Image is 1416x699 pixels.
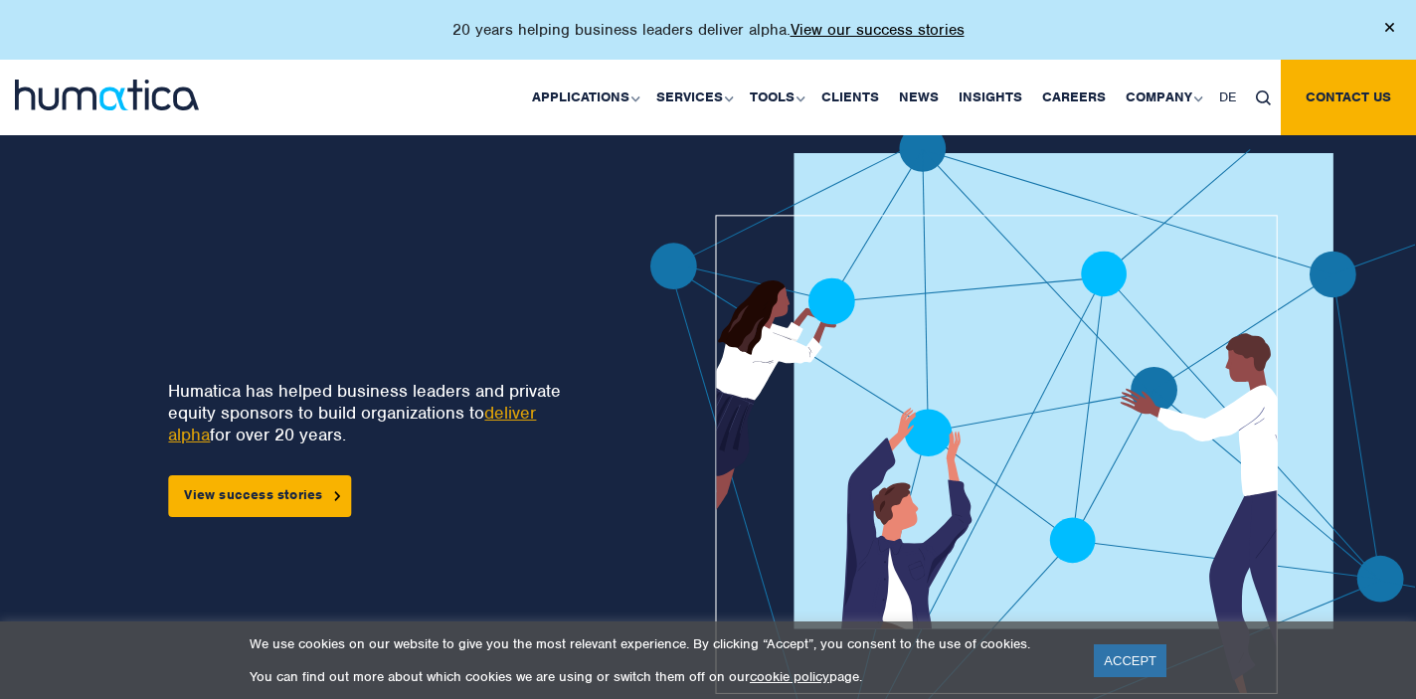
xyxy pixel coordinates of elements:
[1256,90,1271,105] img: search_icon
[646,60,740,135] a: Services
[522,60,646,135] a: Applications
[949,60,1032,135] a: Insights
[1209,60,1246,135] a: DE
[1116,60,1209,135] a: Company
[335,491,341,500] img: arrowicon
[168,402,536,445] a: deliver alpha
[740,60,811,135] a: Tools
[1094,644,1166,677] a: ACCEPT
[168,475,351,517] a: View success stories
[168,380,583,445] p: Humatica has helped business leaders and private equity sponsors to build organizations to for ov...
[1281,60,1416,135] a: Contact us
[1219,88,1236,105] span: DE
[15,80,199,110] img: logo
[452,20,965,40] p: 20 years helping business leaders deliver alpha.
[250,635,1069,652] p: We use cookies on our website to give you the most relevant experience. By clicking “Accept”, you...
[1032,60,1116,135] a: Careers
[811,60,889,135] a: Clients
[250,668,1069,685] p: You can find out more about which cookies we are using or switch them off on our page.
[791,20,965,40] a: View our success stories
[750,668,829,685] a: cookie policy
[889,60,949,135] a: News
